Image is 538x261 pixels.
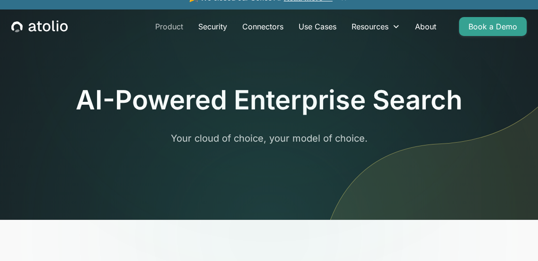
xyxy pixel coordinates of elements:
[191,17,235,36] a: Security
[88,131,451,145] p: Your cloud of choice, your model of choice.
[407,17,444,36] a: About
[291,17,344,36] a: Use Cases
[491,216,538,261] div: 聊天小工具
[491,216,538,261] iframe: Chat Widget
[352,21,388,32] div: Resources
[76,84,462,116] h1: AI-Powered Enterprise Search
[235,17,291,36] a: Connectors
[148,17,191,36] a: Product
[459,17,527,36] a: Book a Demo
[344,17,407,36] div: Resources
[11,20,68,33] a: home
